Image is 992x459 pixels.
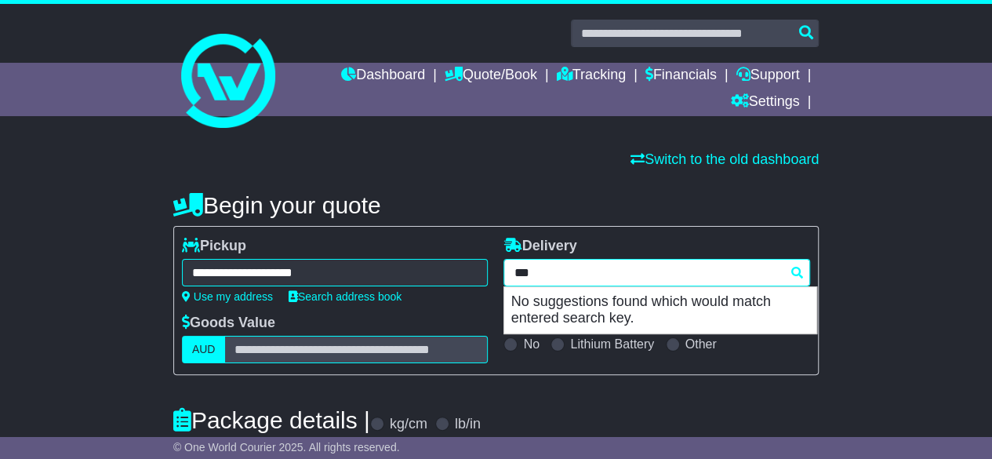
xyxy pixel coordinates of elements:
[685,337,717,352] label: Other
[504,287,816,333] p: No suggestions found which would match entered search key.
[173,407,370,433] h4: Package details |
[341,63,425,89] a: Dashboard
[173,192,819,218] h4: Begin your quote
[173,441,400,454] span: © One World Courier 2025. All rights reserved.
[182,238,246,255] label: Pickup
[390,416,427,433] label: kg/cm
[182,290,273,303] a: Use my address
[503,259,810,286] typeahead: Please provide city
[503,238,576,255] label: Delivery
[182,336,226,363] label: AUD
[182,315,275,332] label: Goods Value
[523,337,539,352] label: No
[455,416,481,433] label: lb/in
[630,151,819,167] a: Switch to the old dashboard
[557,63,626,89] a: Tracking
[445,63,537,89] a: Quote/Book
[730,89,799,116] a: Settings
[570,337,654,352] label: Lithium Battery
[736,63,799,89] a: Support
[645,63,717,89] a: Financials
[289,290,402,303] a: Search address book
